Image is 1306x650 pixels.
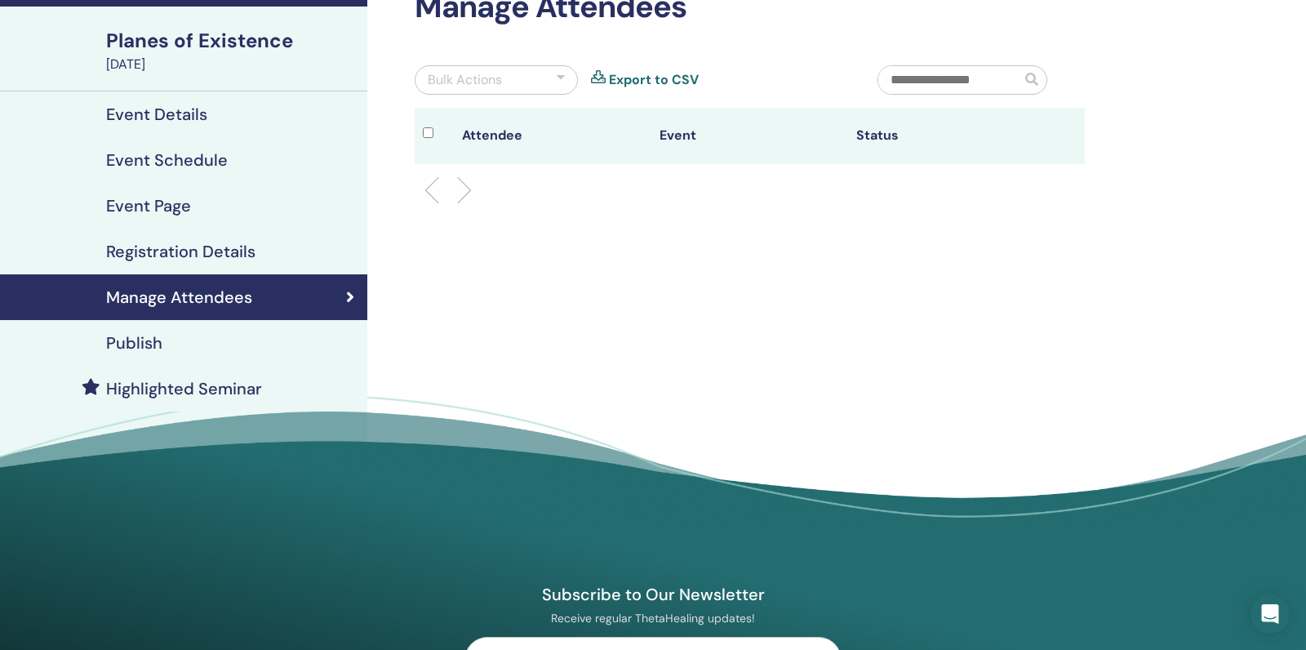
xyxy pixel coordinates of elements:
[106,287,252,307] h4: Manage Attendees
[651,108,848,164] th: Event
[96,27,367,74] a: Planes of Existence[DATE]
[464,611,842,626] p: Receive regular ThetaHealing updates!
[848,108,1045,164] th: Status
[1250,594,1290,634] div: Open Intercom Messenger
[106,333,162,353] h4: Publish
[106,242,255,261] h4: Registration Details
[454,108,651,164] th: Attendee
[106,27,358,55] div: Planes of Existence
[106,105,207,124] h4: Event Details
[106,150,228,170] h4: Event Schedule
[106,196,191,216] h4: Event Page
[609,70,699,90] a: Export to CSV
[106,55,358,74] div: [DATE]
[428,70,502,90] div: Bulk Actions
[464,584,842,605] h4: Subscribe to Our Newsletter
[106,379,262,398] h4: Highlighted Seminar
